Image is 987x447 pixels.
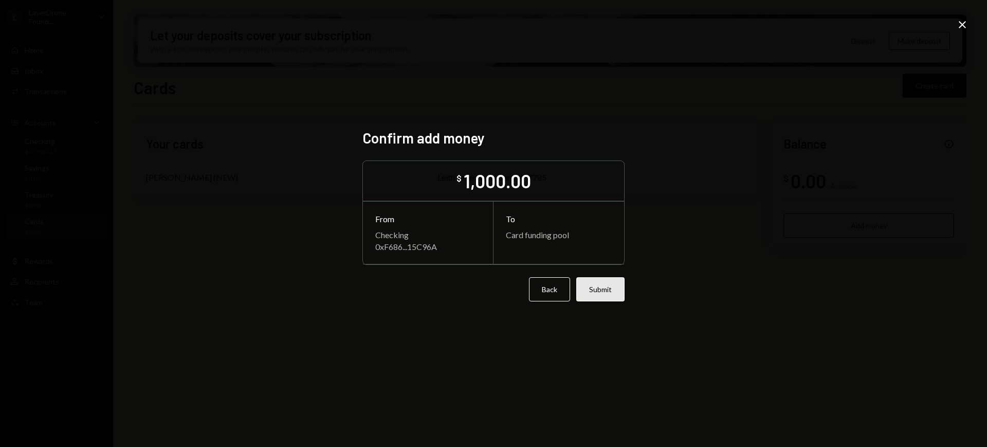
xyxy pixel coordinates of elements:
[464,169,531,192] div: 1,000.00
[506,230,612,240] div: Card funding pool
[375,230,481,240] div: Checking
[375,242,481,252] div: 0xF686...15C96A
[375,214,481,224] div: From
[529,277,570,301] button: Back
[362,128,625,148] h2: Confirm add money
[506,214,612,224] div: To
[576,277,625,301] button: Submit
[456,173,462,184] div: $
